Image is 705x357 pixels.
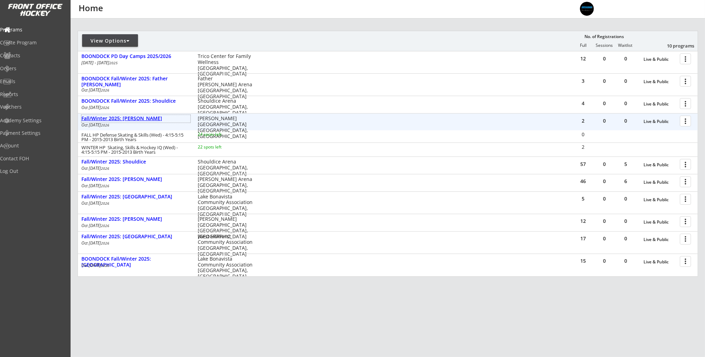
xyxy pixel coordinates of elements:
div: 0 [573,132,594,137]
div: 0 [615,219,636,224]
em: 2026 [101,183,109,188]
div: 24 spots left [198,132,243,137]
div: Fall/Winter 2025: [GEOGRAPHIC_DATA] [81,234,190,240]
div: Live & Public [644,102,676,107]
div: Sessions [594,43,615,48]
div: 0 [594,258,615,263]
div: 0 [594,101,615,106]
div: 0 [594,162,615,167]
div: 0 [615,56,636,61]
div: 57 [573,162,594,167]
em: 2026 [101,123,109,127]
div: Father [PERSON_NAME] Arena [GEOGRAPHIC_DATA], [GEOGRAPHIC_DATA] [198,76,253,99]
div: 0 [615,118,636,123]
div: 12 [573,56,594,61]
div: 0 [594,179,615,184]
em: 2026 [101,88,109,93]
div: Oct [DATE] [81,105,188,110]
div: BOONDOCK Fall/Winter 2025: [GEOGRAPHIC_DATA] [81,256,190,268]
div: View Options [82,37,138,44]
div: [DATE] - [DATE] [81,61,188,65]
div: 46 [573,179,594,184]
div: Oct [DATE] [81,201,188,205]
div: 15 [573,258,594,263]
div: 0 [615,79,636,83]
button: more_vert [680,116,691,126]
button: more_vert [680,234,691,245]
div: 3 [573,79,594,83]
div: Fall/Winter 2025: Shouldice [81,159,190,165]
div: 0 [594,196,615,201]
div: Live & Public [644,197,676,202]
em: 2026 [101,201,109,206]
div: BOONDOCK Fall/Winter 2025: Father [PERSON_NAME] [81,76,190,88]
div: Live & Public [644,180,676,185]
div: Fall/Winter 2025: [PERSON_NAME] [81,116,190,122]
div: Live & Public [644,260,676,264]
div: Full [573,43,594,48]
div: Trico Center for Family Wellness [GEOGRAPHIC_DATA], [GEOGRAPHIC_DATA] [198,53,253,77]
div: Oct [DATE] [81,263,188,268]
div: West Hillhurst Community Association [GEOGRAPHIC_DATA], [GEOGRAPHIC_DATA] [198,234,253,257]
div: 0 [594,118,615,123]
div: [PERSON_NAME] Arena [GEOGRAPHIC_DATA], [GEOGRAPHIC_DATA] [198,176,253,194]
div: Shouldice Arena [GEOGRAPHIC_DATA], [GEOGRAPHIC_DATA] [198,159,253,176]
button: more_vert [680,98,691,109]
div: [PERSON_NAME][GEOGRAPHIC_DATA] [GEOGRAPHIC_DATA], [GEOGRAPHIC_DATA] [198,116,253,139]
div: 5 [615,162,636,167]
div: 0 [615,258,636,263]
div: 22 spots left [198,145,243,149]
div: FALL HP Defense Skating & Skills (Wed) - 4:15-5:15 PM - 2015-2013 Birth Years [81,133,188,142]
div: 0 [594,219,615,224]
button: more_vert [680,176,691,187]
div: 0 [615,236,636,241]
button: more_vert [680,53,691,64]
div: Oct [DATE] [81,88,188,92]
em: 2026 [101,241,109,246]
div: Live & Public [644,220,676,225]
div: BOONDOCK Fall/Winter 2025: Shouldice [81,98,190,104]
div: Live & Public [644,237,676,242]
div: 5 [573,196,594,201]
div: 0 [594,79,615,83]
div: 0 [615,196,636,201]
div: Oct [DATE] [81,184,188,188]
div: 0 [594,56,615,61]
div: 4 [573,101,594,106]
button: more_vert [680,216,691,227]
div: 2 [573,118,594,123]
div: 2 [573,145,594,150]
div: Live & Public [644,162,676,167]
div: Shouldice Arena [GEOGRAPHIC_DATA], [GEOGRAPHIC_DATA] [198,98,253,116]
div: Live & Public [644,119,676,124]
div: Oct [DATE] [81,241,188,245]
div: WINTER HP Skating, Skills & Hockey IQ (Wed) - 4:15-5:15 PM - 2015-2013 Birth Years [81,145,188,154]
div: Lake Bonavista Community Association [GEOGRAPHIC_DATA], [GEOGRAPHIC_DATA] [198,256,253,279]
button: more_vert [680,159,691,170]
div: Fall/Winter 2025: [PERSON_NAME] [81,216,190,222]
div: Oct [DATE] [81,224,188,228]
div: Oct [DATE] [81,166,188,170]
div: 0 [615,101,636,106]
button: more_vert [680,194,691,205]
button: more_vert [680,76,691,87]
div: BOONDOCK PD Day Camps 2025/2026 [81,53,190,59]
div: 17 [573,236,594,241]
button: more_vert [680,256,691,267]
em: 2026 [101,105,109,110]
div: Fall/Winter 2025: [PERSON_NAME] [81,176,190,182]
div: 0 [594,236,615,241]
em: 2026 [101,223,109,228]
div: Fall/Winter 2025: [GEOGRAPHIC_DATA] [81,194,190,200]
div: Oct [DATE] [81,123,188,127]
div: 12 [573,219,594,224]
em: 2026 [101,166,109,171]
em: 2025 [109,60,118,65]
div: No. of Registrations [582,34,626,39]
div: [PERSON_NAME][GEOGRAPHIC_DATA] [GEOGRAPHIC_DATA], [GEOGRAPHIC_DATA] [198,216,253,240]
em: 2026 [101,263,109,268]
div: Waitlist [615,43,636,48]
div: 6 [615,179,636,184]
div: 10 programs [658,43,694,49]
div: Live & Public [644,79,676,84]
